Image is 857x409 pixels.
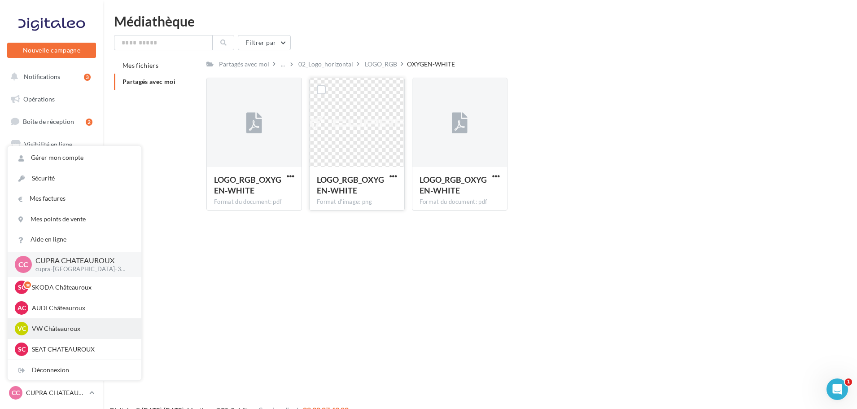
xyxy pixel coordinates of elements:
[279,58,287,70] div: ...
[122,62,158,69] span: Mes fichiers
[826,378,848,400] iframe: Intercom live chat
[5,90,98,109] a: Opérations
[5,158,98,176] a: Campagnes
[5,112,98,131] a: Boîte de réception2
[214,198,294,206] div: Format du document: pdf
[32,283,131,292] p: SKODA Châteauroux
[5,277,98,303] a: Campagnes DataOnDemand
[8,360,141,380] div: Déconnexion
[8,148,141,168] a: Gérer mon compte
[5,246,98,273] a: PLV et print personnalisable
[17,324,26,333] span: VC
[86,119,92,126] div: 2
[122,78,175,85] span: Partagés avec moi
[5,135,98,154] a: Visibilité en ligne
[18,345,26,354] span: SC
[420,175,487,195] span: LOGO_RGB_OXYGEN-WHITE
[32,324,131,333] p: VW Châteauroux
[5,67,94,86] button: Notifications 3
[8,168,141,189] a: Sécurité
[5,180,98,198] a: Contacts
[8,229,141,250] a: Aide en ligne
[35,255,127,266] p: CUPRA CHATEAUROUX
[23,118,74,125] span: Boîte de réception
[7,384,96,401] a: CC CUPRA CHATEAUROUX
[114,14,846,28] div: Médiathèque
[298,60,353,69] div: 02_Logo_horizontal
[84,74,91,81] div: 3
[219,60,269,69] div: Partagés avec moi
[32,345,131,354] p: SEAT CHATEAUROUX
[5,202,98,221] a: Médiathèque
[12,388,20,397] span: CC
[8,209,141,229] a: Mes points de vente
[317,175,384,195] span: LOGO_RGB_OXYGEN-WHITE
[214,175,281,195] span: LOGO_RGB_OXYGEN-WHITE
[32,303,131,312] p: AUDI Châteauroux
[238,35,291,50] button: Filtrer par
[18,259,28,269] span: CC
[24,141,72,148] span: Visibilité en ligne
[407,60,455,69] div: OXYGEN-WHITE
[26,388,86,397] p: CUPRA CHATEAUROUX
[317,198,397,206] div: Format d'image: png
[23,95,55,103] span: Opérations
[8,189,141,209] a: Mes factures
[365,60,397,69] div: LOGO_RGB
[845,378,852,386] span: 1
[17,303,26,312] span: AC
[5,224,98,243] a: Calendrier
[18,283,26,292] span: SC
[24,73,60,80] span: Notifications
[7,43,96,58] button: Nouvelle campagne
[420,198,500,206] div: Format du document: pdf
[35,265,127,273] p: cupra-[GEOGRAPHIC_DATA]-36007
